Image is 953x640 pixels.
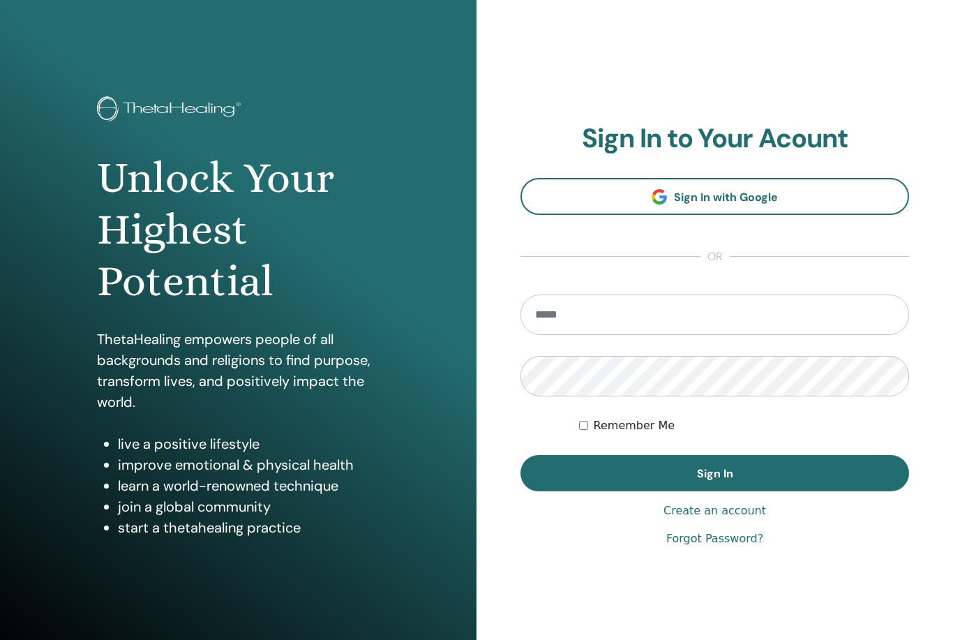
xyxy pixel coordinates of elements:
span: Sign In with Google [674,190,778,204]
label: Remember Me [594,417,675,434]
li: live a positive lifestyle [118,433,380,454]
a: Forgot Password? [666,530,763,547]
h1: Unlock Your Highest Potential [97,152,380,308]
span: Sign In [697,466,733,481]
li: join a global community [118,496,380,517]
li: improve emotional & physical health [118,454,380,475]
li: start a thetahealing practice [118,517,380,538]
button: Sign In [520,455,909,491]
li: learn a world-renowned technique [118,475,380,496]
span: or [700,248,730,265]
div: Keep me authenticated indefinitely or until I manually logout [579,417,909,434]
p: ThetaHealing empowers people of all backgrounds and religions to find purpose, transform lives, a... [97,329,380,412]
a: Sign In with Google [520,178,909,215]
a: Create an account [663,503,766,519]
h2: Sign In to Your Acount [520,123,909,155]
